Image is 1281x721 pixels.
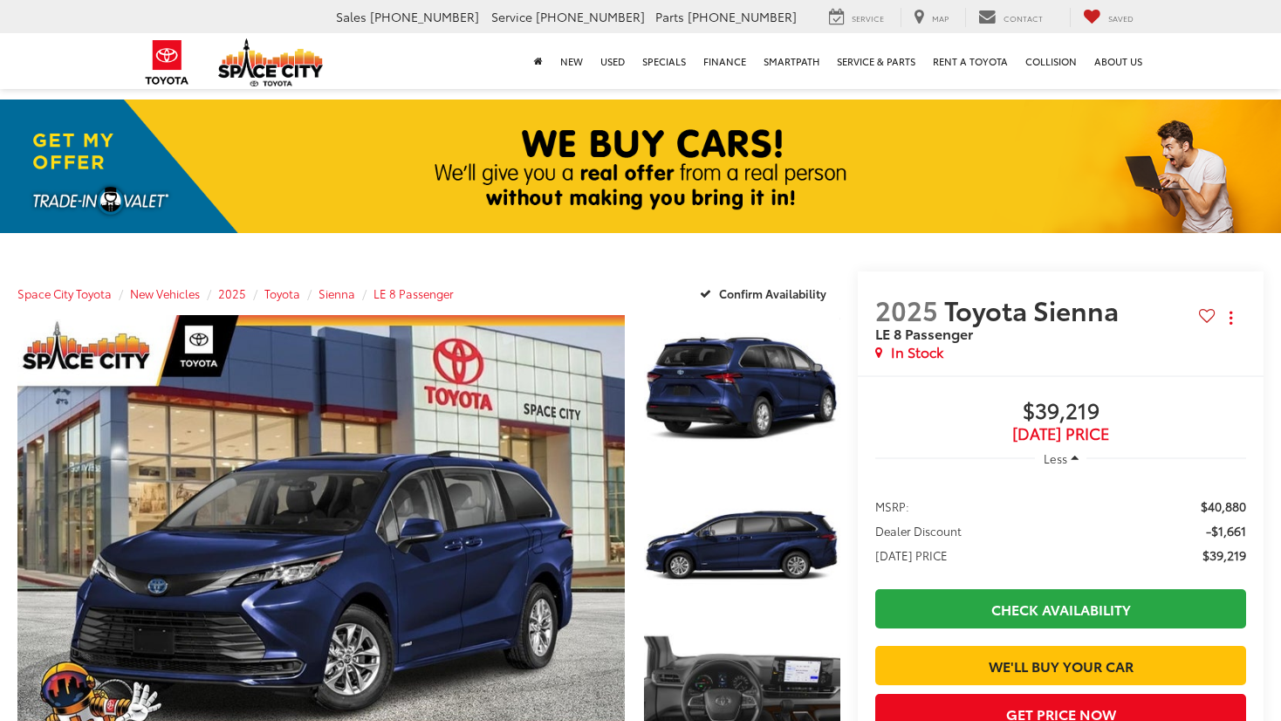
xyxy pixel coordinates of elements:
[1201,498,1246,515] span: $40,880
[17,285,112,301] a: Space City Toyota
[218,285,246,301] a: 2025
[370,8,479,25] span: [PHONE_NUMBER]
[875,323,973,343] span: LE 8 Passenger
[130,285,200,301] a: New Vehicles
[1035,443,1087,474] button: Less
[644,315,840,463] a: Expand Photo 1
[642,313,843,464] img: 2025 Toyota Sienna LE 8 Passenger
[1206,522,1246,539] span: -$1,661
[644,472,840,620] a: Expand Photo 2
[655,8,684,25] span: Parts
[875,646,1246,685] a: We'll Buy Your Car
[1044,450,1067,466] span: Less
[828,33,924,89] a: Service & Parts
[875,589,1246,628] a: Check Availability
[525,33,551,89] a: Home
[965,8,1056,27] a: Contact
[536,8,645,25] span: [PHONE_NUMBER]
[1230,311,1232,325] span: dropdown dots
[642,470,843,621] img: 2025 Toyota Sienna LE 8 Passenger
[1108,12,1134,24] span: Saved
[491,8,532,25] span: Service
[816,8,897,27] a: Service
[875,425,1246,443] span: [DATE] Price
[1070,8,1147,27] a: My Saved Vehicles
[1004,12,1043,24] span: Contact
[1202,546,1246,564] span: $39,219
[944,291,1125,328] span: Toyota Sienna
[592,33,634,89] a: Used
[755,33,828,89] a: SmartPath
[264,285,300,301] a: Toyota
[551,33,592,89] a: New
[134,34,200,91] img: Toyota
[924,33,1017,89] a: Rent a Toyota
[719,285,826,301] span: Confirm Availability
[688,8,797,25] span: [PHONE_NUMBER]
[901,8,962,27] a: Map
[1086,33,1151,89] a: About Us
[1017,33,1086,89] a: Collision
[875,291,938,328] span: 2025
[852,12,884,24] span: Service
[319,285,355,301] a: Sienna
[336,8,366,25] span: Sales
[373,285,454,301] a: LE 8 Passenger
[690,278,841,308] button: Confirm Availability
[891,342,943,362] span: In Stock
[875,522,962,539] span: Dealer Discount
[695,33,755,89] a: Finance
[634,33,695,89] a: Specials
[875,399,1246,425] span: $39,219
[1216,303,1246,333] button: Actions
[932,12,949,24] span: Map
[875,498,909,515] span: MSRP:
[218,38,323,86] img: Space City Toyota
[875,546,948,564] span: [DATE] PRICE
